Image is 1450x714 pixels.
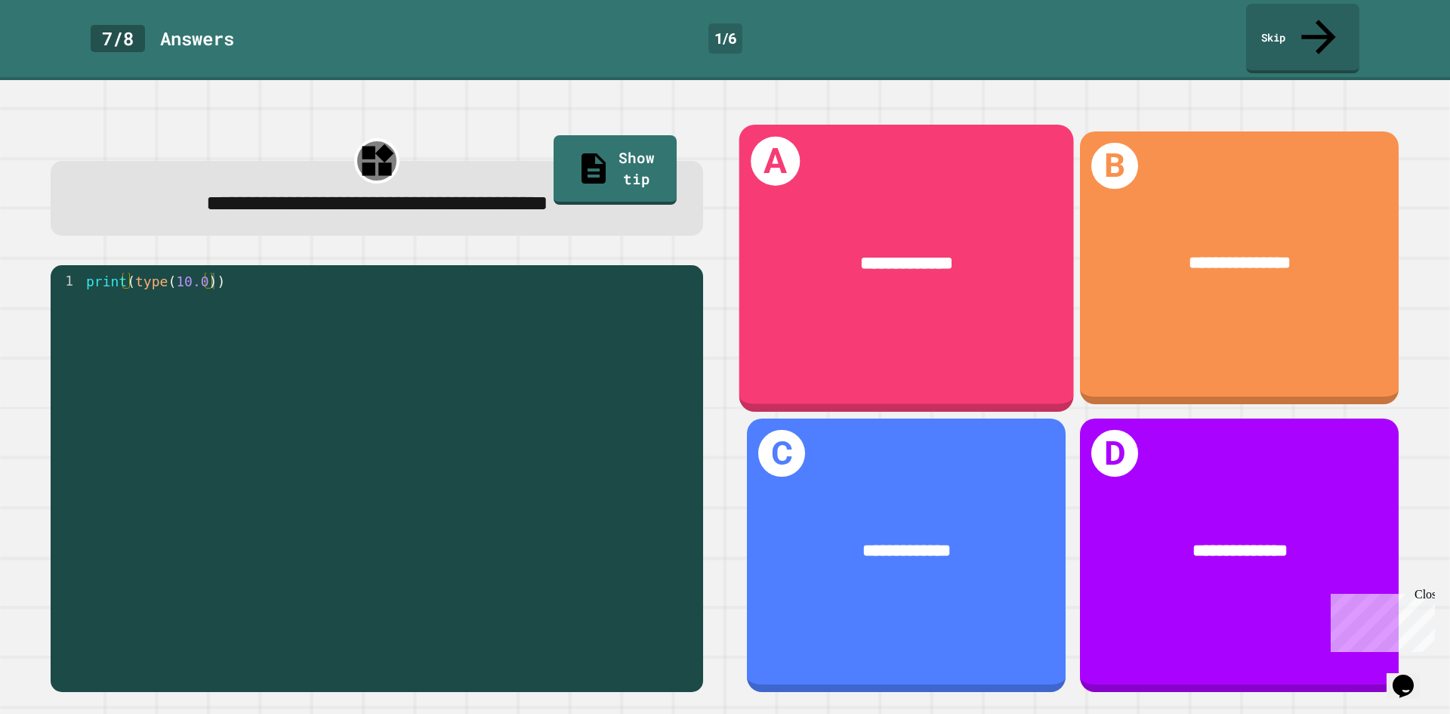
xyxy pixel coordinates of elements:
[1091,143,1138,190] h1: B
[91,25,145,52] div: 7 / 8
[758,430,805,477] h1: C
[1387,654,1435,699] iframe: chat widget
[6,6,104,96] div: Chat with us now!Close
[708,23,742,54] div: 1 / 6
[51,273,83,289] div: 1
[1091,430,1138,477] h1: D
[1325,588,1435,652] iframe: chat widget
[1246,4,1359,73] a: Skip
[751,136,800,185] h1: A
[554,135,677,205] a: Show tip
[160,25,234,52] div: Answer s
